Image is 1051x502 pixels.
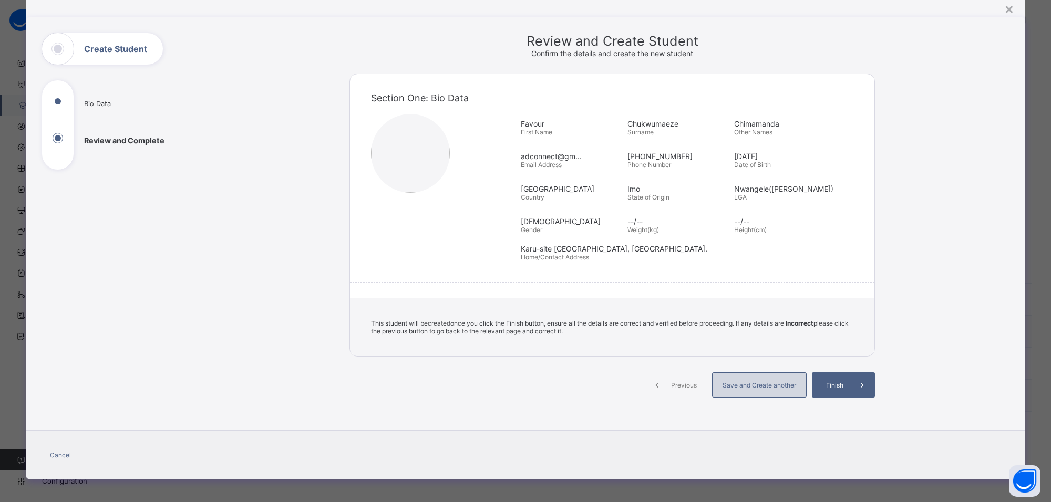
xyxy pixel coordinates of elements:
span: Home/Contact Address [521,253,589,261]
span: [PHONE_NUMBER] [627,152,729,161]
span: adconnect@gm... [521,152,622,161]
h1: Create Student [84,45,147,53]
span: Nwangele([PERSON_NAME]) [734,184,836,193]
button: Open asap [1009,465,1040,497]
span: [DEMOGRAPHIC_DATA] [521,217,622,226]
span: [DATE] [734,152,836,161]
span: Save and Create another [720,381,798,389]
span: Date of Birth [734,161,771,169]
span: Height(cm) [734,226,767,234]
span: Finish [820,381,850,389]
span: Confirm the details and create the new student [531,49,693,58]
span: State of Origin [627,193,669,201]
span: Chimamanda [734,119,836,128]
span: [GEOGRAPHIC_DATA] [521,184,622,193]
span: Imo [627,184,729,193]
span: --/-- [734,217,836,226]
span: Previous [669,381,698,389]
span: LGA [734,193,747,201]
span: Surname [627,128,654,136]
div: Create Student [26,17,1025,479]
span: Weight(kg) [627,226,659,234]
span: Phone Number [627,161,671,169]
span: Favour [521,119,622,128]
span: Country [521,193,544,201]
span: Review and Create Student [349,33,875,49]
span: This student will be created once you click the Finish button, ensure all the details are correct... [371,319,849,335]
span: --/-- [627,217,729,226]
span: Email Address [521,161,562,169]
b: Incorrect [786,319,813,327]
span: First Name [521,128,552,136]
span: Chukwumaeze [627,119,729,128]
span: Section One: Bio Data [371,92,469,103]
span: Karu-site [GEOGRAPHIC_DATA], [GEOGRAPHIC_DATA]. [521,244,859,253]
span: Other Names [734,128,772,136]
span: Cancel [50,451,71,459]
span: Gender [521,226,542,234]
